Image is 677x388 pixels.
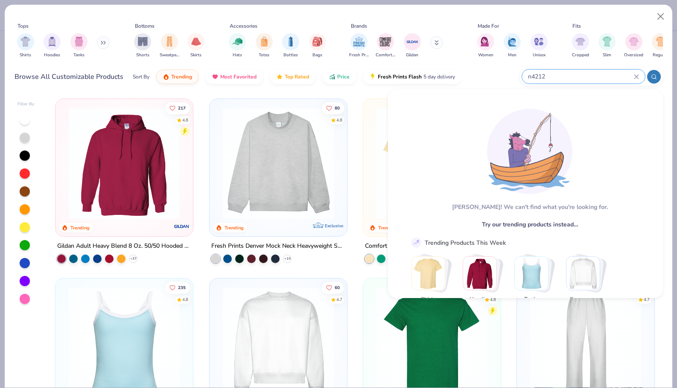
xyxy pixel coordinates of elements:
img: Hoodies Image [47,37,57,46]
button: filter button [70,33,88,58]
button: Like [165,102,190,114]
span: Skirts [190,52,201,58]
div: Sort By [133,73,149,81]
img: Unisex Image [534,37,544,46]
button: filter button [282,33,299,58]
button: Price [322,69,356,84]
span: Most Favorited [220,73,257,80]
div: Filter By [18,101,35,107]
img: Oversized Image [629,37,639,46]
span: Hoodies [466,295,494,304]
button: filter button [504,33,521,58]
button: Stack Card Button Hoodies [463,256,502,307]
span: Slim [603,52,611,58]
div: filter for Oversized [624,33,643,58]
span: Tanks [73,52,85,58]
button: filter button [134,33,151,58]
img: flash.gif [369,73,376,80]
img: Hoodies [463,257,496,290]
span: + 37 [130,256,137,261]
button: filter button [309,33,326,58]
div: 4.7 [644,297,650,303]
span: Fresh Prints Flash [378,73,422,80]
div: filter for Totes [256,33,273,58]
img: Women Image [481,37,490,46]
div: filter for Cropped [572,33,589,58]
button: Most Favorited [205,69,263,84]
span: Hats [233,52,242,58]
div: 4.8 [490,297,496,303]
span: Bags [312,52,322,58]
img: Loading... [487,109,572,194]
span: Exclusive [325,223,343,229]
div: Gildan Adult Heavy Blend 8 Oz. 50/50 Hooded Sweatshirt [57,241,191,252]
div: filter for Comfort Colors [376,33,395,58]
img: Shorts Image [138,37,148,46]
span: Comfort Colors [376,52,395,58]
span: Women [478,52,493,58]
div: filter for Bags [309,33,326,58]
span: Shirts [414,295,442,304]
button: filter button [652,33,669,58]
div: 4.7 [336,297,342,303]
img: Gildan Image [406,35,419,48]
span: Shorts [136,52,149,58]
div: filter for Shirts [17,33,34,58]
img: 01756b78-01f6-4cc6-8d8a-3c30c1a0c8ac [64,107,184,219]
span: Men [508,52,517,58]
span: 235 [178,286,186,290]
img: Bottles Image [286,37,295,46]
div: Trending Products This Week [425,238,506,247]
img: Sweatpants Image [165,37,174,46]
span: 5 day delivery [423,72,455,82]
img: 029b8af0-80e6-406f-9fdc-fdf898547912 [372,107,492,219]
img: Totes Image [260,37,269,46]
button: Stack Card Button Shirts [411,256,450,307]
div: Accessories [230,22,257,30]
img: Men Image [508,37,517,46]
span: Cropped [572,52,589,58]
span: Gildan [406,52,418,58]
div: filter for Gildan [404,33,421,58]
div: filter for Shorts [134,33,151,58]
button: filter button [376,33,395,58]
span: + 10 [284,256,290,261]
button: filter button [477,33,494,58]
span: Price [337,73,350,80]
button: Stack Card Button Crewnecks [566,256,605,307]
span: Unisex [533,52,546,58]
span: Crewnecks [569,295,597,304]
img: Cropped Image [575,37,585,46]
span: Try our trending products instead… [482,220,578,229]
div: filter for Hoodies [44,33,61,58]
button: filter button [229,33,246,58]
img: Shirts Image [20,37,30,46]
img: Skirts Image [191,37,201,46]
span: Bottles [283,52,298,58]
button: filter button [17,33,34,58]
span: Tanks [518,295,546,304]
button: Stack Card Button Tanks [514,256,554,307]
div: filter for Unisex [531,33,548,58]
img: a90f7c54-8796-4cb2-9d6e-4e9644cfe0fe [338,107,459,219]
img: Bags Image [312,37,322,46]
div: Brands [351,22,367,30]
div: [PERSON_NAME]! We can't find what you're looking for. [452,203,608,211]
span: Shirts [20,52,31,58]
div: filter for Bottles [282,33,299,58]
div: filter for Slim [598,33,616,58]
img: TopRated.gif [276,73,283,80]
img: Slim Image [602,37,612,46]
span: Regular [653,52,668,58]
button: filter button [256,33,273,58]
img: Tanks [515,257,548,290]
img: trend_line.gif [412,239,420,246]
span: Sweatpants [160,52,179,58]
input: Try "T-Shirt" [527,72,634,81]
span: Top Rated [285,73,309,80]
button: Top Rated [270,69,315,84]
button: filter button [187,33,204,58]
img: trending.gif [163,73,169,80]
button: filter button [598,33,616,58]
div: Tops [18,22,29,30]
